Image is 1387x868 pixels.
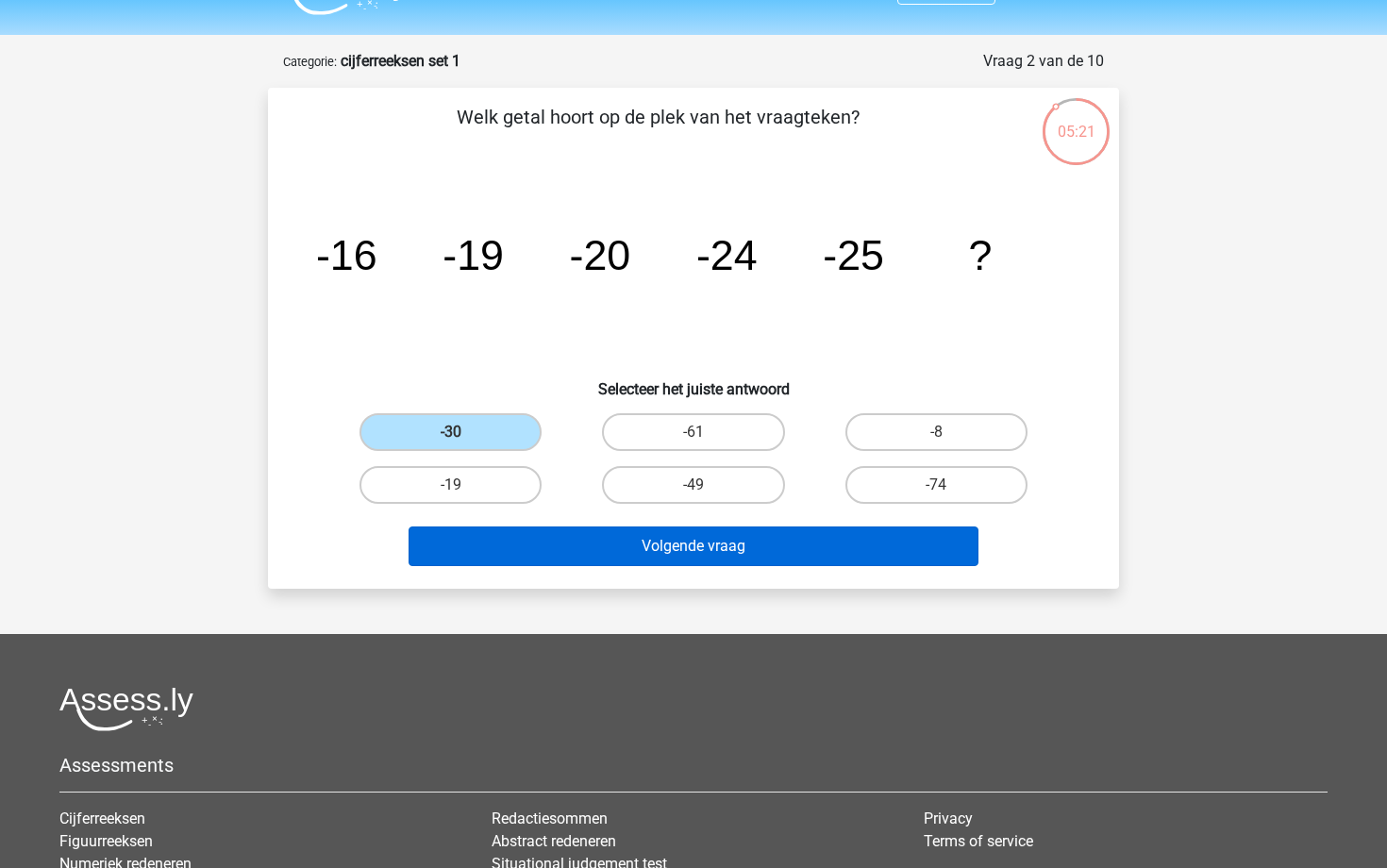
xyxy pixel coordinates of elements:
[602,413,784,451] label: -61
[359,466,542,504] label: -19
[283,55,337,69] small: Categorie:
[59,832,153,850] a: Figuurreeksen
[409,526,979,566] button: Volgende vraag
[823,231,884,278] tspan: -25
[968,231,992,278] tspan: ?
[59,810,145,827] a: Cijferreeksen
[570,231,631,278] tspan: -20
[845,466,1028,504] label: -74
[492,832,616,850] a: Abstract redeneren
[492,810,608,827] a: Redactiesommen
[341,52,460,70] strong: cijferreeksen set 1
[359,413,542,451] label: -30
[924,810,973,827] a: Privacy
[316,231,377,278] tspan: -16
[298,103,1018,159] p: Welk getal hoort op de plek van het vraagteken?
[696,231,758,278] tspan: -24
[845,413,1028,451] label: -8
[924,832,1033,850] a: Terms of service
[443,231,504,278] tspan: -19
[298,365,1089,398] h6: Selecteer het juiste antwoord
[59,687,193,731] img: Assessly logo
[59,754,1328,776] h5: Assessments
[602,466,784,504] label: -49
[983,50,1104,73] div: Vraag 2 van de 10
[1041,96,1111,143] div: 05:21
